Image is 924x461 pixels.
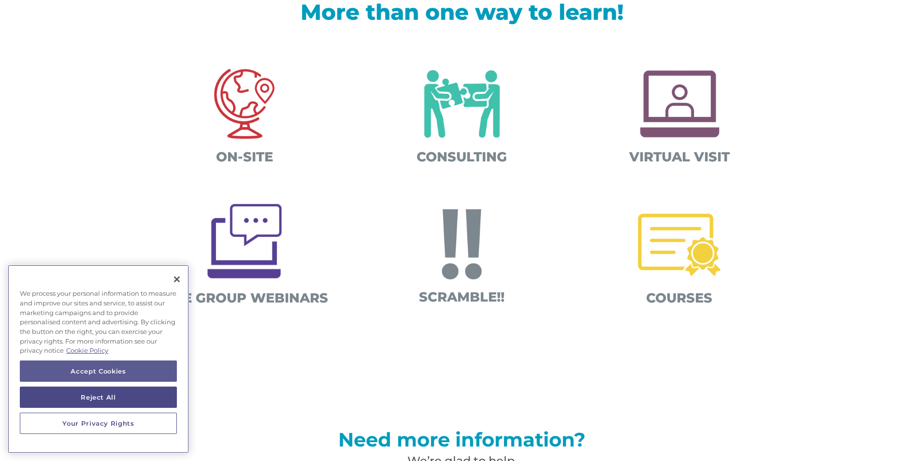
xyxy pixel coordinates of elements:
h2: Need more information? [240,430,684,454]
span: SCRAMBLE!! [419,289,505,305]
div: We process your personal information to measure and improve our sites and service, to assist our ... [8,284,189,360]
div: Cookie banner [8,265,189,453]
span: CONSULTING [417,149,507,165]
button: Accept Cookies [20,360,177,382]
button: Reject All [20,387,177,408]
button: Close [166,269,188,290]
span: VIRTUAL VISIT [629,149,730,165]
a: More information about your privacy, opens in a new tab [66,346,108,354]
h1: More than one way to learn! [153,1,771,28]
button: Your Privacy Rights [20,413,177,434]
span: ON-SITE [216,149,273,165]
span: COURSES [647,290,713,306]
div: Privacy [8,265,189,453]
img: Certifications [629,194,730,295]
img: Consulting [412,54,513,155]
span: LIVE GROUP WEBINARS [160,290,328,306]
img: On-site [194,54,295,155]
